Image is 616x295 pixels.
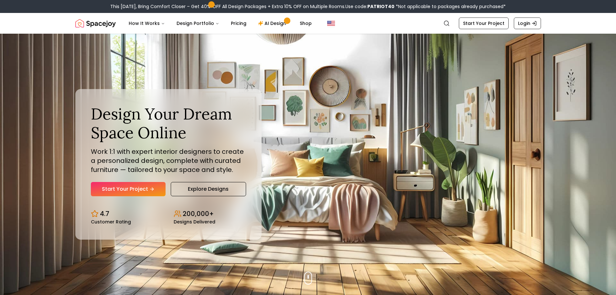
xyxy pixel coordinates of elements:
[91,147,246,174] p: Work 1:1 with expert interior designers to create a personalized design, complete with curated fu...
[171,17,224,30] button: Design Portfolio
[124,17,317,30] nav: Main
[91,220,131,224] small: Customer Rating
[91,105,246,142] h1: Design Your Dream Space Online
[514,17,541,29] a: Login
[100,209,109,218] p: 4.7
[226,17,252,30] a: Pricing
[394,3,506,10] span: *Not applicable to packages already purchased*
[124,17,170,30] button: How It Works
[459,17,509,29] a: Start Your Project
[367,3,394,10] b: PATRIOT40
[295,17,317,30] a: Shop
[174,220,215,224] small: Designs Delivered
[183,209,214,218] p: 200,000+
[345,3,394,10] span: Use code:
[327,19,335,27] img: United States
[75,17,116,30] img: Spacejoy Logo
[91,204,246,224] div: Design stats
[91,182,166,196] a: Start Your Project
[75,17,116,30] a: Spacejoy
[110,3,506,10] div: This [DATE], Bring Comfort Closer – Get 40% OFF All Design Packages + Extra 10% OFF on Multiple R...
[253,17,293,30] a: AI Design
[171,182,246,196] a: Explore Designs
[75,13,541,34] nav: Global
